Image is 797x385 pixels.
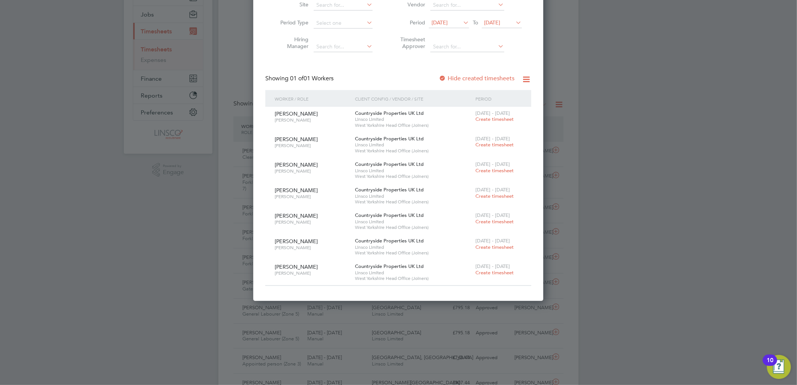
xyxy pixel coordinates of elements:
span: Countryside Properties UK Ltd [355,212,424,218]
span: Create timesheet [475,116,514,122]
label: Vendor [391,1,425,8]
span: [PERSON_NAME] [275,143,349,149]
span: [PERSON_NAME] [275,117,349,123]
div: Client Config / Vendor / Site [353,90,474,107]
span: [DATE] - [DATE] [475,238,510,244]
span: Create timesheet [475,269,514,276]
span: Linsco Limited [355,270,472,276]
span: [PERSON_NAME] [275,136,318,143]
input: Search for... [314,42,373,52]
label: Hide created timesheets [439,75,515,82]
span: Create timesheet [475,193,514,199]
span: [DATE] [484,19,501,26]
span: Countryside Properties UK Ltd [355,135,424,142]
span: [DATE] - [DATE] [475,186,510,193]
span: 01 Workers [290,75,334,82]
span: [PERSON_NAME] [275,194,349,200]
span: [PERSON_NAME] [275,212,318,219]
span: Create timesheet [475,167,514,174]
span: West Yorkshire Head Office (Joiners) [355,224,472,230]
span: [PERSON_NAME] [275,270,349,276]
span: Countryside Properties UK Ltd [355,263,424,269]
span: West Yorkshire Head Office (Joiners) [355,250,472,256]
span: Linsco Limited [355,116,472,122]
span: [DATE] - [DATE] [475,212,510,218]
label: Period Type [275,19,308,26]
span: [PERSON_NAME] [275,238,318,245]
span: To [471,18,480,27]
span: [PERSON_NAME] [275,110,318,117]
span: [DATE] - [DATE] [475,263,510,269]
label: Site [275,1,308,8]
label: Period [391,19,425,26]
span: [DATE] [432,19,448,26]
div: Worker / Role [273,90,353,107]
span: Create timesheet [475,141,514,148]
span: Countryside Properties UK Ltd [355,161,424,167]
span: [PERSON_NAME] [275,161,318,168]
span: Linsco Limited [355,219,472,225]
span: West Yorkshire Head Office (Joiners) [355,173,472,179]
span: [DATE] - [DATE] [475,110,510,116]
span: [PERSON_NAME] [275,187,318,194]
span: West Yorkshire Head Office (Joiners) [355,275,472,281]
span: West Yorkshire Head Office (Joiners) [355,148,472,154]
label: Hiring Manager [275,36,308,50]
input: Search for... [430,42,504,52]
span: Create timesheet [475,244,514,250]
span: [PERSON_NAME] [275,168,349,174]
span: 01 of [290,75,304,82]
span: Linsco Limited [355,193,472,199]
div: Showing [265,75,335,83]
button: Open Resource Center, 10 new notifications [767,355,791,379]
span: West Yorkshire Head Office (Joiners) [355,199,472,205]
span: Countryside Properties UK Ltd [355,186,424,193]
span: Create timesheet [475,218,514,225]
span: Countryside Properties UK Ltd [355,110,424,116]
label: Timesheet Approver [391,36,425,50]
span: Countryside Properties UK Ltd [355,238,424,244]
div: 10 [767,360,773,370]
input: Select one [314,18,373,29]
span: [DATE] - [DATE] [475,135,510,142]
span: [PERSON_NAME] [275,263,318,270]
span: [DATE] - [DATE] [475,161,510,167]
span: Linsco Limited [355,244,472,250]
span: [PERSON_NAME] [275,245,349,251]
span: Linsco Limited [355,168,472,174]
span: West Yorkshire Head Office (Joiners) [355,122,472,128]
div: Period [474,90,524,107]
span: Linsco Limited [355,142,472,148]
span: [PERSON_NAME] [275,219,349,225]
